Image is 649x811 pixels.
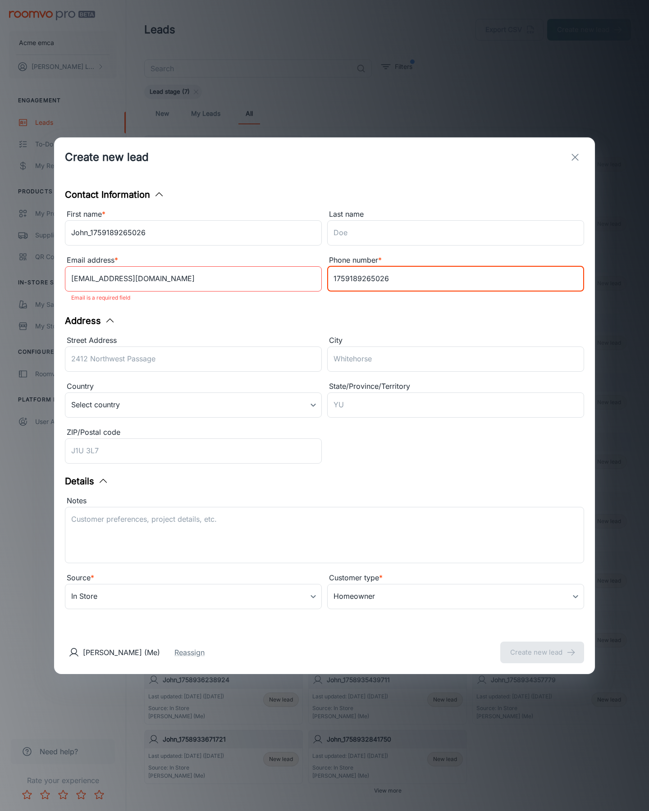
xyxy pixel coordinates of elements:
input: +1 439-123-4567 [327,266,584,292]
input: J1U 3L7 [65,438,322,464]
input: myname@example.com [65,266,322,292]
div: Source [65,572,322,584]
input: 2412 Northwest Passage [65,346,322,372]
div: Notes [65,495,584,507]
div: First name [65,209,322,220]
div: Homeowner [327,584,584,609]
p: [PERSON_NAME] (Me) [83,647,160,658]
div: Country [65,381,322,392]
div: Street Address [65,335,322,346]
button: Reassign [174,647,205,658]
div: Phone number [327,255,584,266]
input: YU [327,392,584,418]
input: Whitehorse [327,346,584,372]
input: Doe [327,220,584,246]
button: Details [65,474,109,488]
div: Select country [65,392,322,418]
div: Email address [65,255,322,266]
div: State/Province/Territory [327,381,584,392]
h1: Create new lead [65,149,149,165]
button: Contact Information [65,188,165,201]
p: Email is a required field [71,292,315,303]
div: Last name [327,209,584,220]
div: Customer type [327,572,584,584]
div: In Store [65,584,322,609]
div: City [327,335,584,346]
div: ZIP/Postal code [65,427,322,438]
input: John [65,220,322,246]
button: exit [566,148,584,166]
button: Address [65,314,115,328]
